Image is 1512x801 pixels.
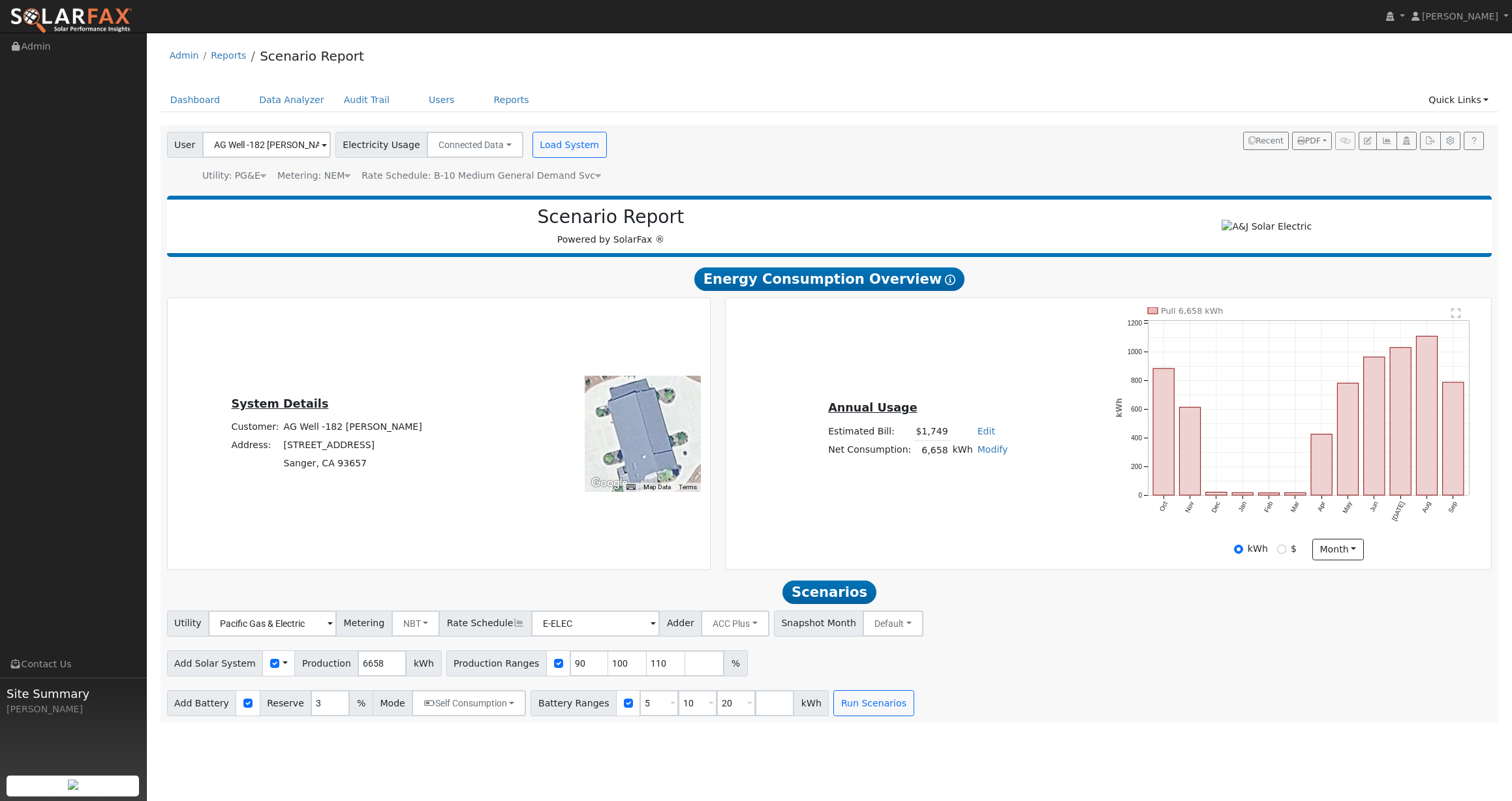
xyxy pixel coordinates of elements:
text: kWh [1115,398,1124,417]
text: 200 [1131,463,1142,470]
text: Nov [1184,500,1195,514]
span: Reserve [260,690,312,716]
img: SolarFax [10,7,132,35]
span: Energy Consumption Overview [694,267,964,291]
a: Edit [978,426,995,436]
input: Select a Utility [208,611,337,637]
a: Data Analyzer [249,88,334,112]
text: 1000 [1128,348,1143,355]
span: Adder [659,611,702,637]
text: Aug [1421,500,1432,514]
td: 6,658 [914,441,950,460]
div: Utility: PG&E [202,169,266,183]
td: $1,749 [914,422,950,441]
td: Estimated Bill: [826,422,914,441]
a: Scenario Report [260,48,364,64]
rect: onclick="" [1311,434,1332,495]
td: Address: [229,436,281,455]
h2: Scenario Report [180,206,1041,228]
div: Metering: NEM [277,169,350,183]
u: System Details [232,397,329,410]
text: Apr [1316,500,1327,512]
button: Connected Data [427,132,523,158]
span: Mode [373,690,412,716]
button: ACC Plus [701,611,769,637]
a: Quick Links [1419,88,1498,112]
span: User [167,132,203,158]
rect: onclick="" [1259,493,1280,495]
rect: onclick="" [1390,348,1411,495]
rect: onclick="" [1153,369,1174,495]
text: 400 [1131,434,1142,442]
span: Battery Ranges [531,690,617,716]
rect: onclick="" [1417,336,1438,495]
label: kWh [1248,542,1268,556]
span: Electricity Usage [335,132,427,158]
img: Google [588,475,631,492]
span: % [349,690,373,716]
a: Modify [978,444,1008,455]
text: [DATE] [1391,500,1406,522]
a: Open this area in Google Maps (opens a new window) [588,475,631,492]
rect: onclick="" [1338,383,1359,495]
rect: onclick="" [1364,357,1385,495]
span: [PERSON_NAME] [1422,11,1498,22]
span: Metering [336,611,392,637]
span: Add Battery [167,690,237,716]
a: Reports [211,50,246,61]
text: Sep [1447,500,1459,514]
text: Mar [1289,500,1301,514]
td: Sanger, CA 93657 [281,455,424,473]
td: [STREET_ADDRESS] [281,436,424,455]
span: Utility [167,611,209,637]
div: [PERSON_NAME] [7,703,140,716]
text: Oct [1158,500,1169,513]
rect: onclick="" [1443,382,1464,495]
span: Snapshot Month [774,611,864,637]
a: Help Link [1464,132,1484,150]
span: Rate Schedule [439,611,532,637]
text: 1200 [1128,320,1143,327]
text: Pull 6,658 kWh [1161,306,1224,316]
span: Scenarios [782,581,876,604]
input: Select a User [202,132,331,158]
a: Dashboard [161,88,230,112]
button: PDF [1292,132,1332,150]
a: Terms (opens in new tab) [679,483,697,491]
td: Customer: [229,418,281,436]
text: 0 [1138,492,1142,499]
rect: onclick="" [1179,407,1200,495]
a: Audit Trail [334,88,399,112]
text:  [1451,308,1460,318]
a: Admin [170,50,199,61]
text: May [1342,500,1353,515]
button: Keyboard shortcuts [626,483,636,492]
button: Edit User [1359,132,1377,150]
span: Site Summary [7,685,140,703]
td: kWh [950,441,975,460]
img: A&J Solar Electric [1222,220,1312,234]
input: Select a Rate Schedule [531,611,660,637]
button: Multi-Series Graph [1376,132,1396,150]
i: Show Help [945,275,955,285]
button: Map Data [643,483,671,492]
span: kWh [794,690,829,716]
a: Users [419,88,465,112]
button: Run Scenarios [833,690,914,716]
span: Add Solar System [167,650,264,676]
button: Settings [1440,132,1460,150]
button: Self Consumption [412,690,526,716]
img: retrieve [68,779,78,790]
u: Annual Usage [828,401,917,414]
button: Recent [1243,132,1289,150]
text: 600 [1131,406,1142,413]
button: Export Interval Data [1420,132,1440,150]
button: Login As [1396,132,1417,150]
label: $ [1291,542,1297,556]
button: NBT [392,611,440,637]
span: % [724,650,747,676]
rect: onclick="" [1206,492,1227,496]
span: Production [294,650,358,676]
span: Production Ranges [446,650,547,676]
td: Net Consumption: [826,441,914,460]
